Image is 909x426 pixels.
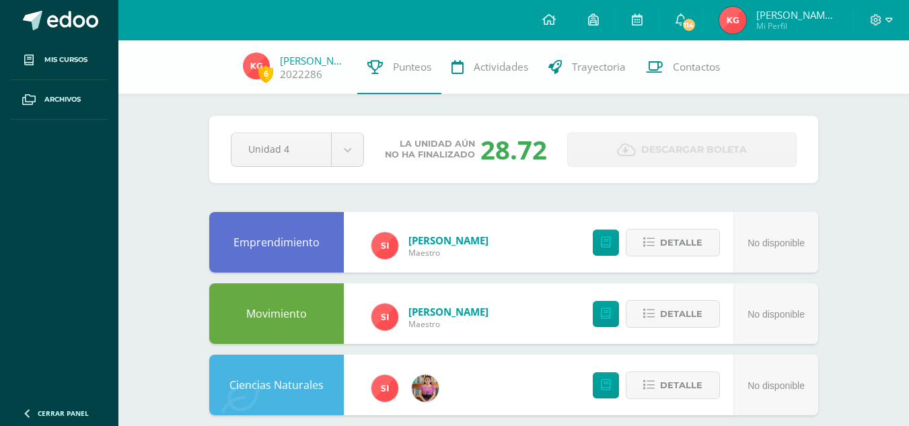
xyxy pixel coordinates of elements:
span: Descargar boleta [641,133,747,166]
div: Ciencias Naturales [209,355,344,415]
span: Cerrar panel [38,409,89,418]
a: Trayectoria [538,40,636,94]
span: Detalle [660,230,702,255]
a: Contactos [636,40,730,94]
a: Archivos [11,80,108,120]
a: [PERSON_NAME] [280,54,347,67]
a: 2022286 [280,67,322,81]
span: Detalle [660,301,702,326]
a: Actividades [441,40,538,94]
span: No disponible [748,238,805,248]
span: 6 [258,65,273,82]
img: 780c45a7af9c983c15f2661053b4c7ff.png [243,52,270,79]
span: Archivos [44,94,81,105]
span: Mis cursos [44,55,87,65]
span: Contactos [673,60,720,74]
a: [PERSON_NAME] [408,234,488,247]
span: La unidad aún no ha finalizado [385,139,475,160]
a: Punteos [357,40,441,94]
button: Detalle [626,229,720,256]
img: 1e3c7f018e896ee8adc7065031dce62a.png [371,375,398,402]
span: [PERSON_NAME] [PERSON_NAME] [756,8,837,22]
button: Detalle [626,371,720,399]
span: 114 [681,17,696,32]
span: No disponible [748,309,805,320]
span: No disponible [748,380,805,391]
a: Mis cursos [11,40,108,80]
span: Maestro [408,318,488,330]
img: e8319d1de0642b858999b202df7e829e.png [412,375,439,402]
img: 780c45a7af9c983c15f2661053b4c7ff.png [719,7,746,34]
div: Emprendimiento [209,212,344,273]
span: Unidad 4 [248,133,314,165]
div: 28.72 [480,132,547,167]
a: Unidad 4 [231,133,363,166]
button: Detalle [626,300,720,328]
span: Punteos [393,60,431,74]
span: Maestro [408,247,488,258]
span: Mi Perfil [756,20,837,32]
span: Detalle [660,373,702,398]
span: Trayectoria [572,60,626,74]
span: Actividades [474,60,528,74]
div: Movimiento [209,283,344,344]
a: [PERSON_NAME] [408,305,488,318]
img: 1e3c7f018e896ee8adc7065031dce62a.png [371,304,398,330]
img: 1e3c7f018e896ee8adc7065031dce62a.png [371,232,398,259]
